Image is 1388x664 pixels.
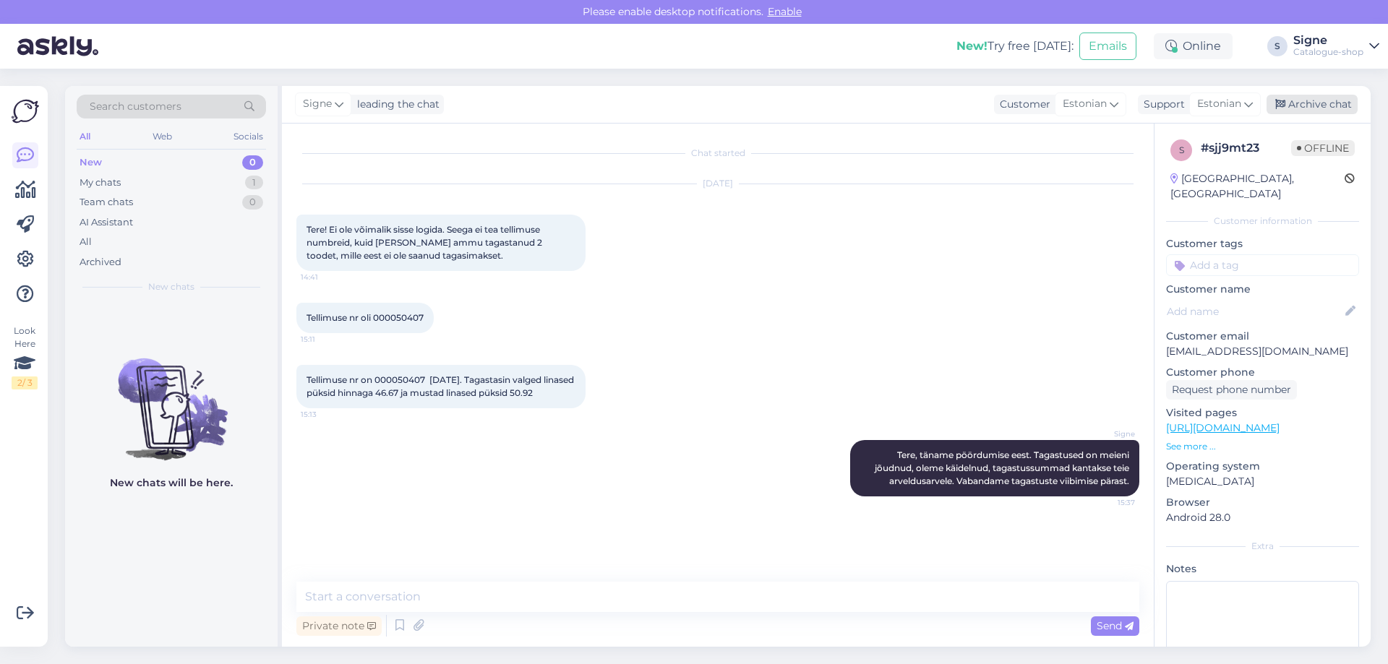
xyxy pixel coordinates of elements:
[12,324,38,389] div: Look Here
[231,127,266,146] div: Socials
[12,98,39,125] img: Askly Logo
[994,97,1050,112] div: Customer
[1166,329,1359,344] p: Customer email
[307,374,576,398] span: Tellimuse nr on 000050407 [DATE]. Tagastasin valged linased püksid hinnaga 46.67 ja mustad linase...
[77,127,93,146] div: All
[1166,344,1359,359] p: [EMAIL_ADDRESS][DOMAIN_NAME]
[1166,440,1359,453] p: See more ...
[875,449,1131,486] span: Tere, täname pöördumise eest. Tagastused on meieni jõudnud, oleme käidelnud, tagastussummad kanta...
[1267,36,1288,56] div: S
[242,195,263,210] div: 0
[80,255,121,270] div: Archived
[1166,365,1359,380] p: Customer phone
[1166,380,1297,400] div: Request phone number
[296,147,1139,160] div: Chat started
[1293,46,1363,58] div: Catalogue-shop
[763,5,806,18] span: Enable
[307,224,544,261] span: Tere! Ei ole võimalik sisse logida. Seega ei tea tellimuse numbreid, kuid [PERSON_NAME] ammu taga...
[1138,97,1185,112] div: Support
[1170,171,1345,202] div: [GEOGRAPHIC_DATA], [GEOGRAPHIC_DATA]
[90,99,181,114] span: Search customers
[1166,254,1359,276] input: Add a tag
[110,475,233,491] p: New chats will be here.
[1167,303,1342,319] input: Add name
[1081,497,1135,508] span: 15:37
[245,176,263,190] div: 1
[1097,619,1134,632] span: Send
[65,332,278,462] img: No chats
[1166,561,1359,577] p: Notes
[956,39,988,53] b: New!
[301,334,355,345] span: 15:11
[956,38,1074,55] div: Try free [DATE]:
[1154,33,1233,59] div: Online
[1293,35,1363,46] div: Signe
[1166,421,1280,434] a: [URL][DOMAIN_NAME]
[1081,428,1135,439] span: Signe
[1166,540,1359,553] div: Extra
[80,176,121,190] div: My chats
[351,97,440,112] div: leading the chat
[296,177,1139,190] div: [DATE]
[301,272,355,283] span: 14:41
[1293,35,1379,58] a: SigneCatalogue-shop
[301,409,355,420] span: 15:13
[1166,215,1359,228] div: Customer information
[1166,459,1359,474] p: Operating system
[1267,95,1358,114] div: Archive chat
[1166,510,1359,525] p: Android 28.0
[1197,96,1241,112] span: Estonian
[1166,474,1359,489] p: [MEDICAL_DATA]
[303,96,332,112] span: Signe
[80,195,133,210] div: Team chats
[80,235,92,249] div: All
[1063,96,1107,112] span: Estonian
[150,127,175,146] div: Web
[1179,145,1184,155] span: s
[1201,139,1291,157] div: # sjj9mt23
[80,215,133,230] div: AI Assistant
[1166,405,1359,421] p: Visited pages
[1166,282,1359,297] p: Customer name
[296,616,382,636] div: Private note
[1166,236,1359,251] p: Customer tags
[80,155,102,170] div: New
[148,280,194,293] span: New chats
[307,312,424,323] span: Tellimuse nr oli 000050407
[1291,140,1355,156] span: Offline
[1079,33,1136,60] button: Emails
[12,376,38,389] div: 2 / 3
[1166,495,1359,510] p: Browser
[242,155,263,170] div: 0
